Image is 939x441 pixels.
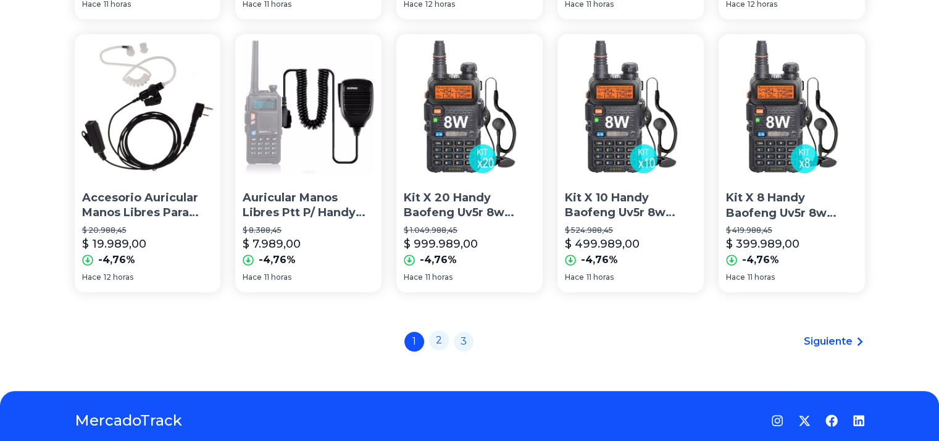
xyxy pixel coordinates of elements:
[243,190,374,221] p: Auricular Manos Libres Ptt P/ Handy Baofeng Motorola Handie
[82,235,146,253] p: $ 19.989,00
[557,34,704,292] a: Kit X 10 Handy Baofeng Uv5r 8w Bibanda Radio Walkie Talkie Vhf Uhf + Auricular Manos LibresKit X ...
[396,34,543,292] a: Kit X 20 Handy Baofeng Uv5r 8w Bibanda Radio Walkie Talkie Vhf Uhf + Auricular Manos LibresKit X ...
[420,253,457,267] p: -4,76%
[853,414,865,427] a: LinkedIn
[243,235,301,253] p: $ 7.989,00
[798,414,811,427] a: Twitter
[557,34,704,180] img: Kit X 10 Handy Baofeng Uv5r 8w Bibanda Radio Walkie Talkie Vhf Uhf + Auricular Manos Libres
[804,334,865,349] a: Siguiente
[742,253,779,267] p: -4,76%
[404,272,423,282] span: Hace
[565,272,584,282] span: Hace
[98,253,135,267] p: -4,76%
[82,272,101,282] span: Hace
[75,411,182,430] a: MercadoTrack
[565,225,696,235] p: $ 524.988,45
[396,34,543,180] img: Kit X 20 Handy Baofeng Uv5r 8w Bibanda Radio Walkie Talkie Vhf Uhf + Auricular Manos Libres
[825,414,838,427] a: Facebook
[726,272,745,282] span: Hace
[259,253,296,267] p: -4,76%
[235,34,382,292] a: Auricular Manos Libres Ptt P/ Handy Baofeng Motorola HandieAuricular Manos Libres Ptt P/ Handy Ba...
[82,225,214,235] p: $ 20.988,45
[565,235,640,253] p: $ 499.989,00
[726,190,858,221] p: Kit X 8 Handy Baofeng Uv5r 8w Bibanda Radio Walkie Talkie Vhf Uhf + Auricular Manos Libres
[748,272,775,282] span: 11 horas
[75,34,221,292] a: Accesorio Auricular Manos Libres Para Handy Baofeng HandieAccesorio Auricular Manos Libres Para H...
[771,414,783,427] a: Instagram
[581,253,618,267] p: -4,76%
[243,225,374,235] p: $ 8.388,45
[804,334,853,349] span: Siguiente
[586,272,614,282] span: 11 horas
[726,235,799,253] p: $ 399.989,00
[82,190,214,221] p: Accesorio Auricular Manos Libres Para Handy Baofeng Handie
[404,235,478,253] p: $ 999.989,00
[75,34,221,180] img: Accesorio Auricular Manos Libres Para Handy Baofeng Handie
[264,272,291,282] span: 11 horas
[719,34,865,180] img: Kit X 8 Handy Baofeng Uv5r 8w Bibanda Radio Walkie Talkie Vhf Uhf + Auricular Manos Libres
[404,190,535,221] p: Kit X 20 Handy Baofeng Uv5r 8w Bibanda Radio Walkie Talkie Vhf Uhf + Auricular Manos Libres
[726,225,858,235] p: $ 419.988,45
[425,272,453,282] span: 11 horas
[565,190,696,221] p: Kit X 10 Handy Baofeng Uv5r 8w Bibanda Radio Walkie Talkie Vhf Uhf + Auricular Manos Libres
[429,330,449,350] a: 2
[404,225,535,235] p: $ 1.049.988,45
[719,34,865,292] a: Kit X 8 Handy Baofeng Uv5r 8w Bibanda Radio Walkie Talkie Vhf Uhf + Auricular Manos LibresKit X 8...
[235,34,382,180] img: Auricular Manos Libres Ptt P/ Handy Baofeng Motorola Handie
[454,332,474,351] a: 3
[104,272,133,282] span: 12 horas
[243,272,262,282] span: Hace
